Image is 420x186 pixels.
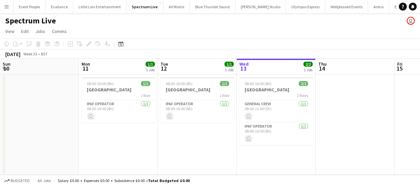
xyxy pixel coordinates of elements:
app-card-role: General Crew1/108:00-11:00 (3h) [239,100,313,123]
span: 1 Role [220,93,229,98]
span: Budgeted [11,178,30,183]
button: Little Lion Entertainment [73,0,126,13]
span: View [5,28,15,34]
div: 1 Job [304,67,312,72]
span: Week 33 [22,51,38,56]
button: Blue Thunder Sound [190,0,235,13]
div: 1 Job [225,67,233,72]
h3: [GEOGRAPHIC_DATA] [160,87,234,93]
button: [PERSON_NAME] Studio [235,0,286,13]
span: 14 [317,65,327,72]
span: 1/1 [146,62,155,67]
span: 13 [238,65,249,72]
div: Salary £0.00 + Expenses £0.00 + Subsistence £0.00 = [58,178,190,183]
span: Edit [21,28,29,34]
span: 1/1 [141,81,150,86]
a: Comms [49,27,69,36]
span: 08:00-16:00 (8h) [166,81,192,86]
div: BST [41,51,48,56]
div: [DATE] [5,51,20,57]
span: Comms [52,28,67,34]
span: Sun [3,61,11,67]
span: 10 [2,65,11,72]
h3: [GEOGRAPHIC_DATA] [82,87,156,93]
span: 2/2 [303,62,313,67]
span: 1/1 [220,81,229,86]
a: Edit [18,27,31,36]
span: Tue [160,61,168,67]
span: 11 [81,65,90,72]
button: Evallance [46,0,73,13]
button: Wellpleased Events [325,0,368,13]
button: Olympus Express [286,0,325,13]
span: 1 Role [141,93,150,98]
app-user-avatar: Dominic Riley [407,17,415,25]
app-card-role: IPAF Operator1/108:00-16:00 (8h) [239,123,313,145]
span: 12 [159,65,168,72]
h3: [GEOGRAPHIC_DATA] [239,87,313,93]
span: 08:00-16:00 (8h) [87,81,114,86]
span: 1/1 [225,62,234,67]
button: Arena [368,0,389,13]
button: Event People [14,0,46,13]
button: Spectrum Live [126,0,163,13]
button: Budgeted [3,177,31,184]
span: Thu [318,61,327,67]
div: 1 Job [146,67,155,72]
a: View [3,27,17,36]
span: 2/2 [299,81,308,86]
span: Total Budgeted £0.00 [148,178,190,183]
span: Jobs [35,28,45,34]
span: Mon [82,61,90,67]
span: Fri [397,61,402,67]
span: All jobs [36,178,52,183]
button: AV Matrix [163,0,190,13]
app-job-card: 08:00-16:00 (8h)2/2[GEOGRAPHIC_DATA]2 RolesGeneral Crew1/108:00-11:00 (3h) IPAF Operator1/108:00-... [239,77,313,145]
a: Jobs [33,27,48,36]
h1: Spectrum Live [5,16,56,26]
span: 15 [396,65,402,72]
app-card-role: IPAF Operator1/108:00-16:00 (8h) [82,100,156,123]
span: 2 Roles [297,93,308,98]
span: Wed [239,61,249,67]
span: 08:00-16:00 (8h) [245,81,271,86]
app-job-card: 08:00-16:00 (8h)1/1[GEOGRAPHIC_DATA]1 RoleIPAF Operator1/108:00-16:00 (8h) [82,77,156,123]
app-job-card: 08:00-16:00 (8h)1/1[GEOGRAPHIC_DATA]1 RoleIPAF Operator1/108:00-16:00 (8h) [160,77,234,123]
app-card-role: IPAF Operator1/108:00-16:00 (8h) [160,100,234,123]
